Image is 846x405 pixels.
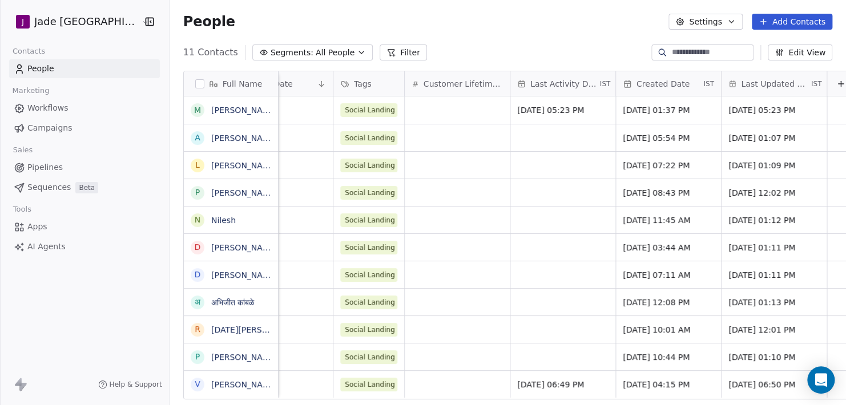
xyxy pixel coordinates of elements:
div: Last Activity DateIST [510,71,615,96]
span: [DATE] [235,132,326,144]
div: Customer Lifetime Value [405,71,510,96]
span: [DATE] [235,242,326,253]
span: [DATE] 01:10 PM [728,351,820,363]
span: Workflows [27,102,69,114]
span: Social Landing Page [340,103,397,117]
span: Apps [27,221,47,233]
span: [DATE] 01:11 PM [728,242,820,253]
span: [DATE] 06:50 PM [728,379,820,390]
a: People [9,59,160,78]
div: R [195,323,200,335]
span: [DATE] 01:13 PM [728,297,820,308]
span: Social Landing Page [340,378,397,391]
div: A [195,132,200,144]
a: Workflows [9,99,160,118]
span: Segments: [271,47,313,59]
span: IST [703,79,714,88]
span: [DATE] 12:08 PM [623,297,714,308]
button: Filter [380,44,427,60]
span: [DATE] 05:23 PM [728,104,820,116]
span: Customer Lifetime Value [424,78,503,90]
span: [DATE] 12:01 PM [728,324,820,335]
span: All People [316,47,354,59]
span: J [22,16,24,27]
button: Settings [668,14,742,30]
div: Open Intercom Messenger [807,366,835,394]
a: SequencesBeta [9,178,160,197]
span: Sequences [27,181,71,193]
span: [DATE] [235,214,326,226]
span: Social Landing Page [340,159,397,172]
a: [PERSON_NAME] [211,161,277,170]
span: [DATE] 01:12 PM [728,214,820,226]
span: Tags [354,78,372,90]
span: People [183,13,235,30]
span: [DATE] 12:02 PM [728,187,820,199]
span: Campaigns [27,122,72,134]
div: grid [184,96,279,400]
span: Tools [8,201,36,218]
div: M [194,104,201,116]
div: अ [195,296,200,308]
span: [DATE] [235,187,326,199]
span: [DATE] 07:22 PM [623,160,714,171]
a: AI Agents [9,237,160,256]
span: [DATE] 06:49 PM [517,379,609,390]
span: [DATE] [235,104,326,116]
span: Marketing [7,82,54,99]
a: [DATE][PERSON_NAME] [211,325,305,334]
div: L [195,159,200,171]
span: Full Name [223,78,263,90]
span: Beta [75,182,98,193]
span: Help & Support [110,380,162,389]
span: [DATE] 05:23 PM [517,104,609,116]
span: IST [811,79,822,88]
span: Created Date [636,78,690,90]
span: Sales [8,141,38,159]
span: Last Activity Date [530,78,598,90]
div: P [195,187,200,199]
span: [DATE] 03:44 AM [623,242,714,253]
span: Social Landing Page [340,241,397,254]
a: Nilesh [211,216,236,225]
span: [DATE] [235,379,326,390]
a: Pipelines [9,158,160,177]
span: Social Landing Page [340,350,397,364]
span: 11 Contacts [183,46,238,59]
span: [DATE] 04:15 PM [623,379,714,390]
span: Social Landing Page [340,186,397,200]
a: Apps [9,217,160,236]
a: [PERSON_NAME] [211,380,277,389]
a: [PERSON_NAME] [211,188,277,197]
div: Last Updated DateIST [722,71,827,96]
div: V [195,378,200,390]
span: Social Landing Page [340,268,397,282]
span: People [27,63,54,75]
div: Created DateIST [616,71,721,96]
span: [DATE] 01:37 PM [623,104,714,116]
span: [DATE] [235,160,326,171]
span: [DATE] [235,269,326,281]
div: D [194,269,200,281]
div: Tags [333,71,404,96]
a: [PERSON_NAME] [211,270,277,280]
a: [PERSON_NAME] [211,353,277,362]
span: Last Updated Date [741,78,808,90]
span: [DATE] [235,351,326,363]
span: [DATE] 01:11 PM [728,269,820,281]
a: [PERSON_NAME] [211,106,277,115]
button: Edit View [768,44,832,60]
div: Full Name [184,71,278,96]
span: [DATE] 07:11 AM [623,269,714,281]
span: Contacts [7,43,50,60]
span: [DATE] 01:07 PM [728,132,820,144]
span: Social Landing Page [340,131,397,145]
div: P [195,351,200,363]
a: Campaigns [9,119,160,137]
span: [DATE] 10:01 AM [623,324,714,335]
div: Event Date [228,71,333,96]
span: IST [600,79,611,88]
span: Pipelines [27,161,63,173]
span: [DATE] 05:54 PM [623,132,714,144]
button: JJade [GEOGRAPHIC_DATA] [14,12,134,31]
